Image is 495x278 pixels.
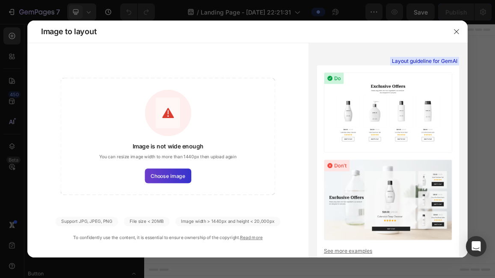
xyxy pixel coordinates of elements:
[151,172,185,180] span: Choose image
[61,234,276,241] div: To confidently use the content, it is essential to ensure ownership of the copyright.
[324,247,452,255] a: See more examples
[199,253,314,260] div: Start with Generating from URL or image
[99,154,237,160] span: You can resize image width to more than 1440px then upload again
[41,27,96,37] span: Image to layout
[133,142,204,151] span: Image is not wide enough
[392,57,457,65] span: Layout guideline for GemAI
[240,235,262,240] a: Read more
[175,217,280,226] div: Image width > 1440px and height < 20,000px
[466,236,486,257] div: Open Intercom Messenger
[205,188,308,198] div: Start with Sections from sidebar
[56,217,118,226] div: Support JPG, JPEG, PNG
[258,205,319,222] button: Add elements
[124,217,170,226] div: File size < 20MB
[195,205,253,222] button: Add sections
